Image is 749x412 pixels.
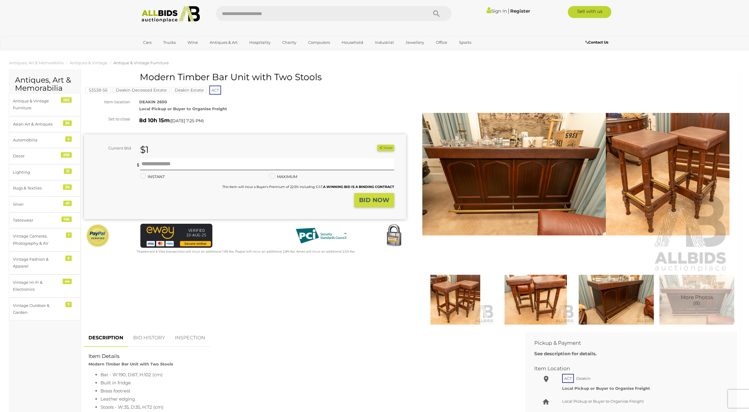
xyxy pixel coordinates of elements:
[61,217,72,222] div: 126
[9,60,64,65] a: Antiques, Art & Memorabilia
[417,275,494,325] img: Modern Timber Bar Unit with Two Stools
[66,232,72,238] div: 1
[139,99,167,104] strong: DEAKIN 2600
[304,38,334,47] a: Computers
[140,224,212,248] img: eWAY Payment Gateway
[371,38,398,47] a: Industrial
[510,8,530,14] a: Register
[88,362,173,366] strong: Modern Timber Bar Unit with Two Stools
[79,116,135,123] div: Set to close
[9,116,81,132] a: Asian Art & Antiques 36
[139,38,155,47] a: Cars
[159,38,180,47] a: Trucks
[681,295,713,306] span: More Photos (8)
[13,153,62,159] div: Decor
[13,256,62,270] div: Vintage Fashion & Apparel
[85,88,111,92] a: 53538-56
[85,224,110,248] img: Official PayPal Seal
[562,399,644,404] span: Local Pickup or Buyer to Organise Freight
[497,275,574,325] img: Modern Timber Bar Unit with Two Stools
[63,120,72,126] div: 36
[63,184,72,190] div: 20
[15,76,75,92] h2: Antiques, Art & Memorabilia
[562,386,650,391] strong: Local Pickup or Buyer to Organise Freight
[562,374,574,383] span: ACT
[100,403,512,411] li: Stools - W:35, D:35, H:72 (cm)
[63,201,72,206] div: 47
[658,275,736,325] img: Modern Timber Bar Unit with Two Stools
[568,6,611,18] a: Sell with us
[534,351,597,356] b: See description for details.
[70,60,107,65] a: Antiques & Vintage
[100,395,512,403] li: Leather edging
[9,164,81,180] a: Lighting 31
[87,72,405,82] h1: Modern Timber Bar Unit with Two Stools
[209,86,221,95] span: ACT
[13,217,62,224] div: Tablewear
[61,152,72,158] div: 258
[13,98,62,112] div: Antique & Vintage Furniture
[658,275,736,325] a: More Photos(8)
[422,75,730,273] img: Modern Timber Bar Unit with Two Stools
[13,201,62,208] div: Silver
[136,250,355,253] small: Mastercard & Visa transactions will incur an additional 1.9% fee. Paypal will incur an additional...
[13,233,62,247] div: Vintage Cameras, Photography & AV
[455,38,475,47] a: Sports
[402,38,428,47] a: Jewellery
[100,371,512,379] li: Bar - W:190, D:67, H:102 (cm)
[9,93,81,116] a: Antique & Vintage Furniture 203
[100,379,512,387] li: Built in fridge
[9,180,81,196] a: Rugs & Textiles 20
[508,8,509,14] span: |
[139,106,227,111] strong: Local Pickup or Buyer to Organise Freight
[184,38,202,47] a: Wine
[79,98,135,105] div: Item location
[139,117,170,124] strong: 8d 10h 15m
[65,136,72,142] div: 2
[112,87,170,93] mark: Deakin Deceased Estate
[377,145,394,151] button: Share
[13,169,62,176] div: Lighting
[84,329,128,347] a: DESCRIPTION
[85,87,111,93] mark: 53538-56
[170,118,204,123] span: ( )
[65,256,72,261] div: 5
[269,173,297,180] label: MAXIMUM
[171,118,202,123] span: [DATE] 7:25 PM
[323,185,394,189] b: A WINNING BID IS A BINDING CONTRACT
[171,88,207,92] a: Deakin Estate
[64,168,72,174] div: 31
[575,374,592,382] span: Deakin
[9,196,81,212] a: Silver 47
[140,173,165,180] label: INSTANT
[139,47,190,57] a: [GEOGRAPHIC_DATA]
[354,193,394,207] button: BID NOW
[534,340,719,346] h2: Pickup & Payment
[291,224,351,248] img: PCI DSS compliant
[13,185,62,192] div: Rugs & Textiles
[421,6,451,21] button: Search
[586,40,608,44] b: Contact Us
[382,224,406,248] img: Secured by Rapid SSL
[13,302,62,316] div: Vintage Outdoor & Garden
[63,279,72,284] div: 44
[13,121,62,128] div: Asian Art & Antiques
[9,132,81,148] a: Automobilia 2
[112,88,170,92] a: Deakin Deceased Estate
[61,97,72,103] div: 203
[222,185,394,189] small: This Item will incur a Buyer's Premium of 22.5% including GST.
[359,196,389,204] strong: BID NOW
[278,38,300,47] a: Charity
[13,137,62,144] div: Automobilia
[138,6,203,23] img: Allbids.com.au
[9,274,81,298] a: Vintage Hi-Fi & Electronics 44
[171,87,207,93] mark: Deakin Estate
[9,251,81,274] a: Vintage Fashion & Apparel 5
[245,38,274,47] a: Hospitality
[170,329,210,347] a: INSPECTION
[13,279,62,293] div: Vintage Hi-Fi & Electronics
[370,145,376,151] li: Watch this item
[9,212,81,228] a: Tablewear 126
[9,228,81,251] a: Vintage Cameras, Photography & AV 1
